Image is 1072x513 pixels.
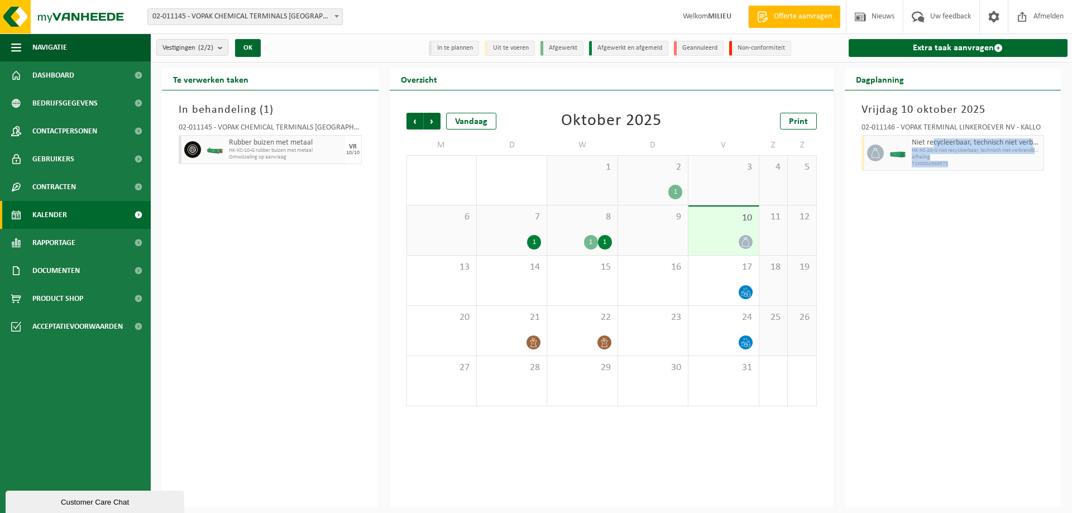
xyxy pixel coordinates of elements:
[148,9,342,25] span: 02-011145 - VOPAK CHEMICAL TERMINALS BELGIUM ACS - ANTWERPEN
[771,11,835,22] span: Offerte aanvragen
[912,161,1041,167] span: T250002969572
[694,161,753,174] span: 3
[32,33,67,61] span: Navigatie
[912,147,1041,154] span: HK-XC-20-G niet recycleerbaar, technisch niet verbrandbaar a
[207,146,223,154] img: HK-XC-10-GN-00
[32,145,74,173] span: Gebruikers
[694,261,753,274] span: 17
[482,261,541,274] span: 14
[32,89,98,117] span: Bedrijfsgegevens
[788,135,816,155] td: Z
[889,149,906,157] img: HK-XC-20-GN-00
[793,311,810,324] span: 26
[912,138,1041,147] span: Niet recycleerbaar, technisch niet verbrandbaar afval (brandbaar)
[624,161,682,174] span: 2
[793,161,810,174] span: 5
[793,211,810,223] span: 12
[32,285,83,313] span: Product Shop
[32,229,75,257] span: Rapportage
[748,6,840,28] a: Offerte aanvragen
[708,12,731,21] strong: MILIEU
[688,135,759,155] td: V
[179,102,362,118] h3: In behandeling ( )
[406,135,477,155] td: M
[32,257,80,285] span: Documenten
[482,362,541,374] span: 28
[765,261,782,274] span: 18
[162,68,260,90] h2: Te verwerken taken
[765,311,782,324] span: 25
[765,161,782,174] span: 4
[482,311,541,324] span: 21
[793,261,810,274] span: 19
[6,488,186,513] iframe: chat widget
[912,154,1041,161] span: Afhaling
[162,40,213,56] span: Vestigingen
[862,124,1045,135] div: 02-011146 - VOPAK TERMINAL LINKEROEVER NV - KALLO
[32,201,67,229] span: Kalender
[624,261,682,274] span: 16
[553,211,611,223] span: 8
[789,117,808,126] span: Print
[624,362,682,374] span: 30
[413,362,471,374] span: 27
[485,41,535,56] li: Uit te voeren
[694,311,753,324] span: 24
[32,61,74,89] span: Dashboard
[598,235,612,250] div: 1
[780,113,817,130] a: Print
[561,113,662,130] div: Oktober 2025
[179,124,362,135] div: 02-011145 - VOPAK CHEMICAL TERMINALS [GEOGRAPHIC_DATA] ACS - [GEOGRAPHIC_DATA]
[849,39,1068,57] a: Extra taak aanvragen
[477,135,547,155] td: D
[553,311,611,324] span: 22
[424,113,441,130] span: Volgende
[584,235,598,250] div: 1
[429,41,479,56] li: In te plannen
[413,261,471,274] span: 13
[674,41,724,56] li: Geannuleerd
[406,113,423,130] span: Vorige
[198,44,213,51] count: (2/2)
[589,41,668,56] li: Afgewerkt en afgemeld
[759,135,788,155] td: Z
[229,154,342,161] span: Omwisseling op aanvraag
[694,362,753,374] span: 31
[446,113,496,130] div: Vandaag
[235,39,261,57] button: OK
[346,150,360,156] div: 10/10
[527,235,541,250] div: 1
[845,68,915,90] h2: Dagplanning
[229,147,342,154] span: HK-XC-10-G rubber buizen met metaal
[32,313,123,341] span: Acceptatievoorwaarden
[729,41,791,56] li: Non-conformiteit
[765,211,782,223] span: 11
[229,138,342,147] span: Rubber buizen met metaal
[624,211,682,223] span: 9
[390,68,448,90] h2: Overzicht
[553,161,611,174] span: 1
[694,212,753,224] span: 10
[553,362,611,374] span: 29
[413,311,471,324] span: 20
[553,261,611,274] span: 15
[624,311,682,324] span: 23
[32,173,76,201] span: Contracten
[32,117,97,145] span: Contactpersonen
[618,135,688,155] td: D
[349,143,357,150] div: VR
[413,211,471,223] span: 6
[156,39,228,56] button: Vestigingen(2/2)
[862,102,1045,118] h3: Vrijdag 10 oktober 2025
[668,185,682,199] div: 1
[482,211,541,223] span: 7
[547,135,618,155] td: W
[264,104,270,116] span: 1
[540,41,583,56] li: Afgewerkt
[147,8,343,25] span: 02-011145 - VOPAK CHEMICAL TERMINALS BELGIUM ACS - ANTWERPEN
